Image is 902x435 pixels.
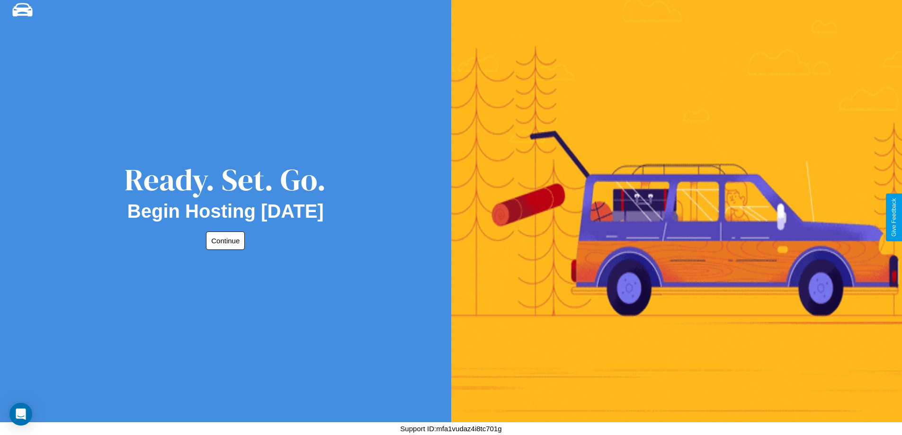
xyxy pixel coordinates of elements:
[206,231,245,250] button: Continue
[125,159,326,201] div: Ready. Set. Go.
[127,201,324,222] h2: Begin Hosting [DATE]
[9,403,32,426] div: Open Intercom Messenger
[891,198,897,237] div: Give Feedback
[400,422,501,435] p: Support ID: mfa1vudaz4i8tc701g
